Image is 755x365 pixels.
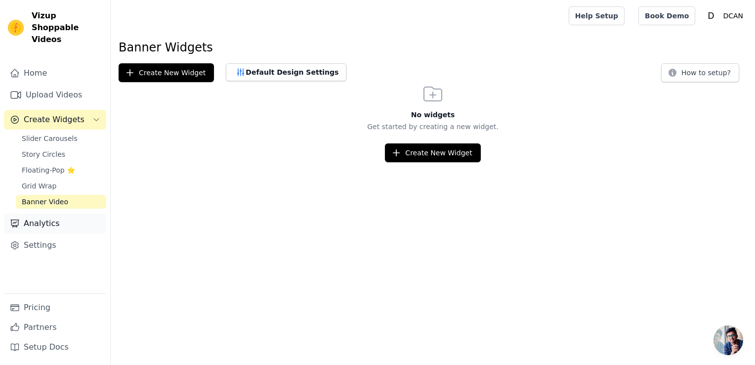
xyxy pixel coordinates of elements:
[22,149,65,159] span: Story Circles
[119,63,214,82] button: Create New Widget
[4,298,106,318] a: Pricing
[719,7,747,25] p: DCAN
[111,122,755,132] p: Get started by creating a new widget.
[16,179,106,193] a: Grid Wrap
[119,40,747,55] h1: Banner Widgets
[638,6,695,25] a: Book Demo
[4,318,106,337] a: Partners
[4,337,106,357] a: Setup Docs
[385,143,480,162] button: Create New Widget
[713,325,743,355] div: Open chat
[4,63,106,83] a: Home
[24,114,84,126] span: Create Widgets
[661,63,739,82] button: How to setup?
[8,20,24,36] img: Vizup
[226,63,346,81] button: Default Design Settings
[4,110,106,130] button: Create Widgets
[4,214,106,233] a: Analytics
[4,235,106,255] a: Settings
[22,134,78,143] span: Slider Carousels
[16,132,106,145] a: Slider Carousels
[16,147,106,161] a: Story Circles
[4,85,106,105] a: Upload Videos
[16,195,106,209] a: Banner Video
[661,70,739,80] a: How to setup?
[32,10,102,46] span: Vizup Shoppable Videos
[569,6,625,25] a: Help Setup
[22,197,68,207] span: Banner Video
[22,181,56,191] span: Grid Wrap
[111,110,755,120] h3: No widgets
[22,165,75,175] span: Floating-Pop ⭐
[703,7,747,25] button: D DCAN
[16,163,106,177] a: Floating-Pop ⭐
[708,11,714,21] text: D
